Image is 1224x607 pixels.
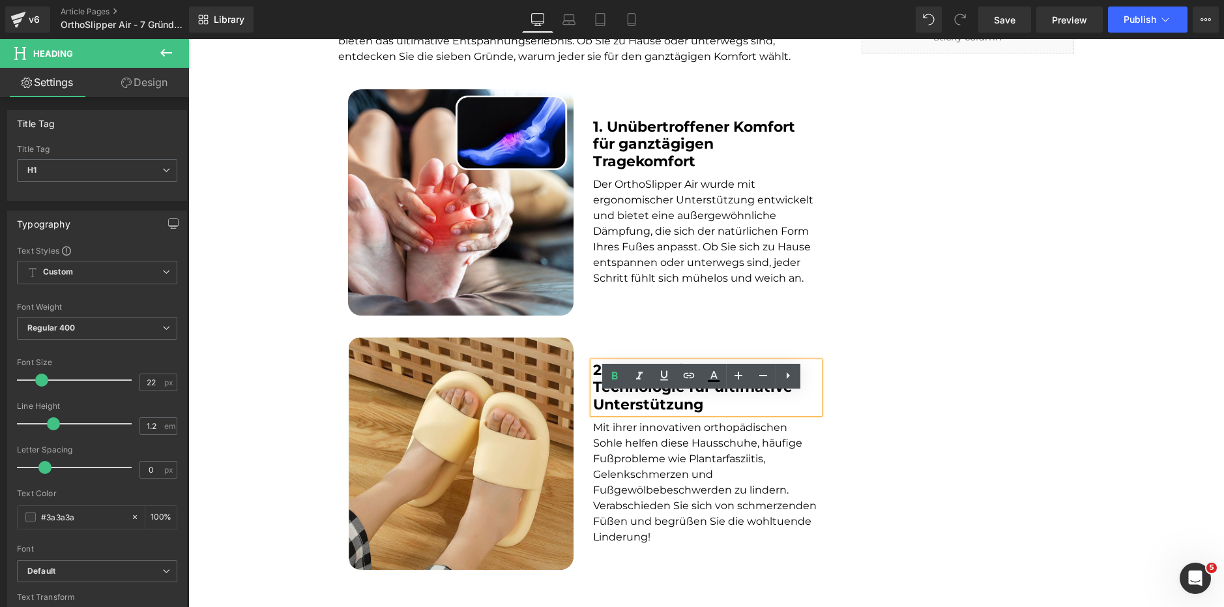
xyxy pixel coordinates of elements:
span: 5 [1206,563,1217,573]
span: Publish [1124,14,1156,25]
button: Publish [1108,7,1188,33]
span: px [164,378,175,387]
input: Color [41,510,124,524]
a: Mobile [616,7,647,33]
i: Default [27,566,55,577]
b: Custom [43,267,73,278]
span: Save [994,13,1015,27]
span: Library [214,14,244,25]
a: Preview [1036,7,1103,33]
span: px [164,466,175,474]
div: Font Weight [17,303,177,312]
button: Undo [916,7,942,33]
div: Line Height [17,402,177,411]
b: 1. Unübertroffener Komfort für ganztägigen Tragekomfort [405,79,607,131]
a: New Library [189,7,254,33]
div: Title Tag [17,111,55,129]
a: Tablet [585,7,616,33]
b: H1 [27,165,36,175]
b: 2. Schmerzlindernde Technologie für ultimative Unterstützung [405,322,604,374]
font: Mit ihrer innovativen orthopädischen Sohle helfen diese Hausschuhe, häufige Fußprobleme wie Plant... [405,382,628,504]
div: Font Size [17,358,177,367]
div: Title Tag [17,145,177,154]
div: Typography [17,211,70,229]
div: Text Color [17,489,177,498]
font: Der OrthoSlipper Air wurde mit ergonomischer Unterstützung entwickelt und bietet eine außergewöhn... [405,139,625,245]
div: Font [17,544,177,554]
span: em [164,422,175,430]
button: Redo [947,7,973,33]
div: v6 [26,11,42,28]
button: More [1193,7,1219,33]
iframe: Intercom live chat [1180,563,1211,594]
div: % [145,506,177,529]
a: Laptop [553,7,585,33]
span: OrthoSlipper Air - 7 Gründe Adv [61,20,186,30]
span: Preview [1052,13,1087,27]
a: Desktop [522,7,553,33]
div: Text Transform [17,593,177,602]
a: Design [97,68,192,97]
b: Regular 400 [27,323,76,333]
div: Text Styles [17,245,177,256]
a: Article Pages [61,7,211,17]
div: Letter Spacing [17,445,177,454]
a: v6 [5,7,50,33]
span: Heading [33,48,73,59]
